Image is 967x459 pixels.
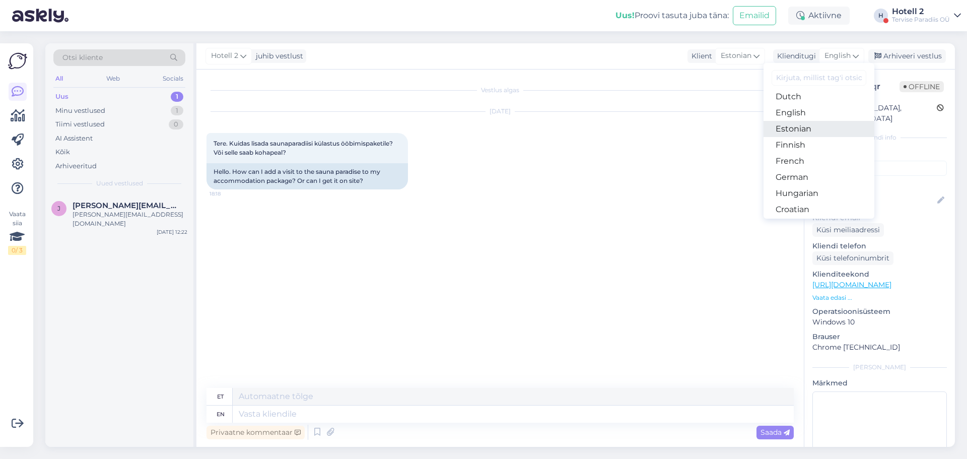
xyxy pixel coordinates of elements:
[812,180,947,190] p: Kliendi nimi
[761,428,790,437] span: Saada
[868,49,946,63] div: Arhiveeri vestlus
[900,81,944,92] span: Offline
[764,121,874,137] a: Estonian
[721,50,751,61] span: Estonian
[892,8,961,24] a: Hotell 2Tervise Paradiis OÜ
[812,280,891,289] a: [URL][DOMAIN_NAME]
[73,201,177,210] span: jana.vainovska@gmail.com
[773,51,816,61] div: Klienditugi
[8,51,27,71] img: Askly Logo
[813,195,935,206] input: Lisa nimi
[55,106,105,116] div: Minu vestlused
[157,228,187,236] div: [DATE] 12:22
[217,388,224,405] div: et
[764,202,874,218] a: Croatian
[171,106,183,116] div: 1
[53,72,65,85] div: All
[874,9,888,23] div: H
[892,16,950,24] div: Tervise Paradiis OÜ
[211,50,238,61] span: Hotell 2
[812,251,893,265] div: Küsi telefoninumbrit
[169,119,183,129] div: 0
[214,140,394,156] span: Tere. Kuidas lisada saunaparadiisi külastus ööbimispaketile? Või selle saab kohapeal?
[96,179,143,188] span: Uued vestlused
[615,10,729,22] div: Proovi tasuta juba täna:
[687,51,712,61] div: Klient
[812,269,947,280] p: Klienditeekond
[8,210,26,255] div: Vaata siia
[217,406,225,423] div: en
[764,137,874,153] a: Finnish
[57,205,60,212] span: j
[8,246,26,255] div: 0 / 3
[252,51,303,61] div: juhib vestlust
[812,213,947,223] p: Kliendi email
[55,161,97,171] div: Arhiveeritud
[764,169,874,185] a: German
[161,72,185,85] div: Socials
[764,185,874,202] a: Hungarian
[812,148,947,159] p: Kliendi tag'id
[62,52,103,63] span: Otsi kliente
[764,153,874,169] a: French
[615,11,635,20] b: Uus!
[55,119,105,129] div: Tiimi vestlused
[210,190,247,198] span: 18:18
[812,161,947,176] input: Lisa tag
[812,293,947,302] p: Vaata edasi ...
[892,8,950,16] div: Hotell 2
[772,70,866,86] input: Kirjuta, millist tag'i otsid
[788,7,850,25] div: Aktiivne
[812,241,947,251] p: Kliendi telefon
[206,86,794,95] div: Vestlus algas
[812,223,884,237] div: Küsi meiliaadressi
[812,363,947,372] div: [PERSON_NAME]
[812,133,947,142] div: Kliendi info
[206,426,305,439] div: Privaatne kommentaar
[206,163,408,189] div: Hello. How can I add a visit to the sauna paradise to my accommodation package? Or can I get it o...
[55,134,93,144] div: AI Assistent
[73,210,187,228] div: [PERSON_NAME][EMAIL_ADDRESS][DOMAIN_NAME]
[812,378,947,388] p: Märkmed
[812,306,947,317] p: Operatsioonisüsteem
[812,342,947,353] p: Chrome [TECHNICAL_ID]
[171,92,183,102] div: 1
[815,103,937,124] div: [GEOGRAPHIC_DATA], [GEOGRAPHIC_DATA]
[206,107,794,116] div: [DATE]
[104,72,122,85] div: Web
[812,332,947,342] p: Brauser
[764,105,874,121] a: English
[55,92,68,102] div: Uus
[824,50,851,61] span: English
[812,317,947,327] p: Windows 10
[55,147,70,157] div: Kõik
[733,6,776,25] button: Emailid
[764,89,874,105] a: Dutch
